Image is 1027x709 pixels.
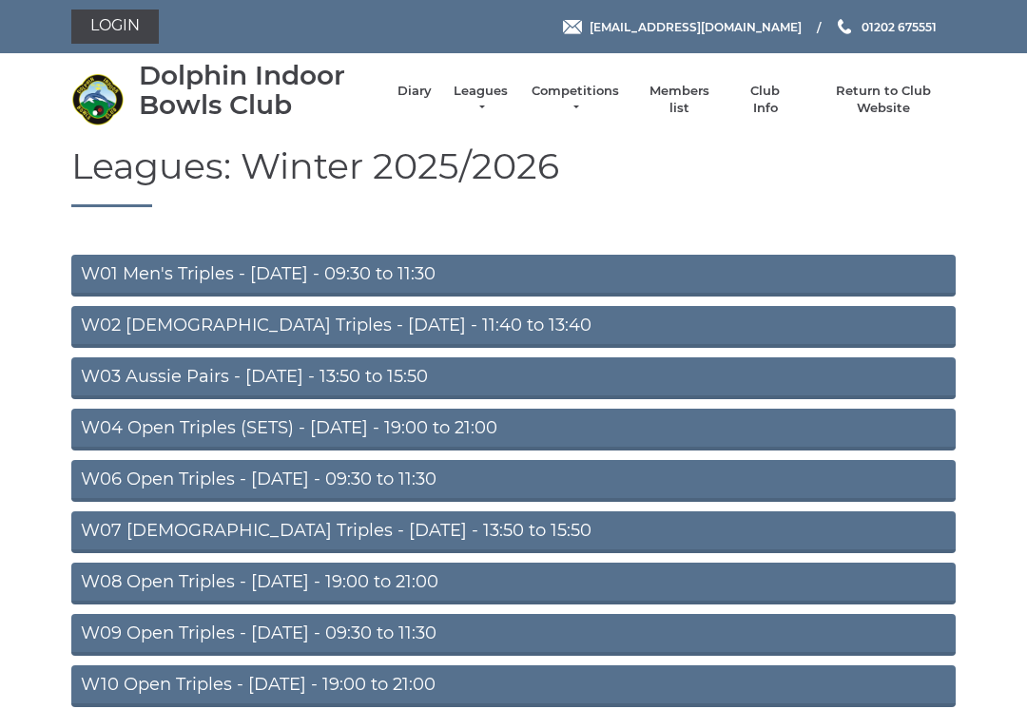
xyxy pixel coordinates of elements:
[139,61,378,120] div: Dolphin Indoor Bowls Club
[71,665,956,707] a: W10 Open Triples - [DATE] - 19:00 to 21:00
[812,83,956,117] a: Return to Club Website
[451,83,511,117] a: Leagues
[71,73,124,125] img: Dolphin Indoor Bowls Club
[738,83,793,117] a: Club Info
[530,83,621,117] a: Competitions
[590,19,802,33] span: [EMAIL_ADDRESS][DOMAIN_NAME]
[71,409,956,450] a: W04 Open Triples (SETS) - [DATE] - 19:00 to 21:00
[563,18,802,36] a: Email [EMAIL_ADDRESS][DOMAIN_NAME]
[838,19,851,34] img: Phone us
[71,614,956,656] a: W09 Open Triples - [DATE] - 09:30 to 11:30
[563,20,582,34] img: Email
[835,18,937,36] a: Phone us 01202 675551
[71,460,956,502] a: W06 Open Triples - [DATE] - 09:30 to 11:30
[71,10,159,44] a: Login
[639,83,718,117] a: Members list
[397,83,432,100] a: Diary
[71,146,956,208] h1: Leagues: Winter 2025/2026
[862,19,937,33] span: 01202 675551
[71,563,956,604] a: W08 Open Triples - [DATE] - 19:00 to 21:00
[71,306,956,348] a: W02 [DEMOGRAPHIC_DATA] Triples - [DATE] - 11:40 to 13:40
[71,511,956,553] a: W07 [DEMOGRAPHIC_DATA] Triples - [DATE] - 13:50 to 15:50
[71,357,956,399] a: W03 Aussie Pairs - [DATE] - 13:50 to 15:50
[71,255,956,297] a: W01 Men's Triples - [DATE] - 09:30 to 11:30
